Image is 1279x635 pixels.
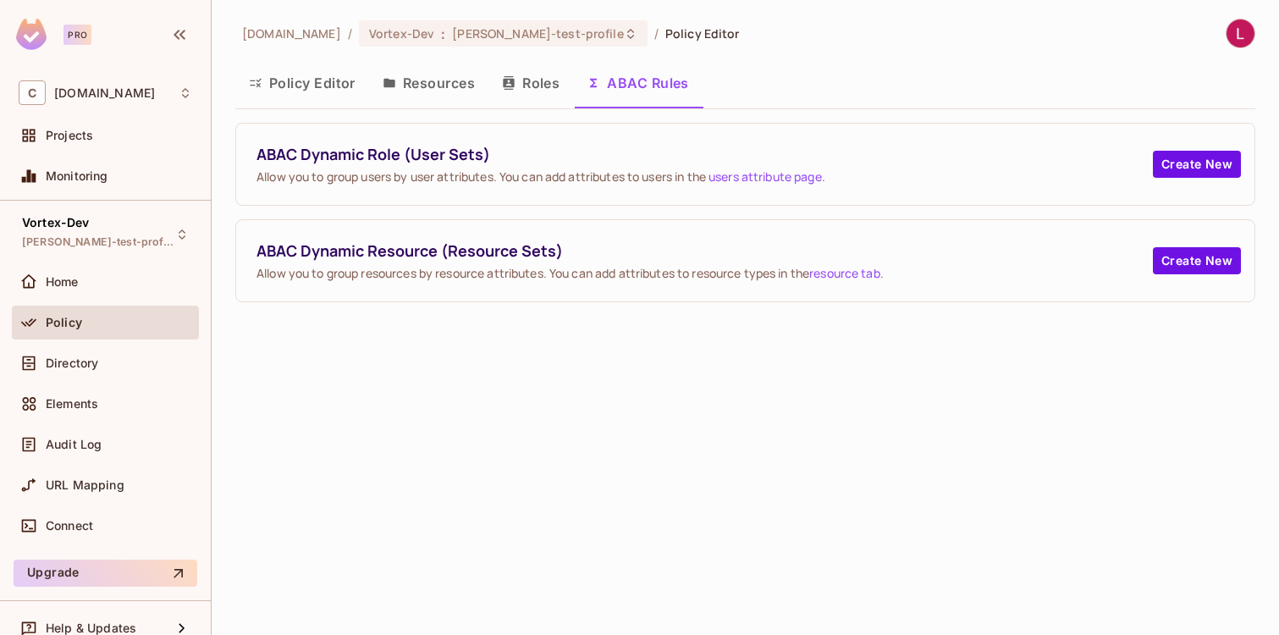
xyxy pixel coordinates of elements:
[46,397,98,411] span: Elements
[452,25,623,41] span: [PERSON_NAME]-test-profile
[256,265,1153,281] span: Allow you to group resources by resource attributes. You can add attributes to resource types in ...
[235,62,369,104] button: Policy Editor
[440,27,446,41] span: :
[1153,247,1241,274] button: Create New
[63,25,91,45] div: Pro
[665,25,740,41] span: Policy Editor
[46,519,93,533] span: Connect
[348,25,352,41] li: /
[14,560,197,587] button: Upgrade
[809,265,880,281] a: resource tab
[1153,151,1241,178] button: Create New
[46,129,93,142] span: Projects
[46,438,102,451] span: Audit Log
[19,80,46,105] span: C
[46,275,79,289] span: Home
[369,25,434,41] span: Vortex-Dev
[46,169,108,183] span: Monitoring
[54,86,155,100] span: Workspace: consoleconnect.com
[256,168,1153,185] span: Allow you to group users by user attributes. You can add attributes to users in the .
[1227,19,1254,47] img: Lianxin Lv
[22,216,90,229] span: Vortex-Dev
[46,621,136,635] span: Help & Updates
[22,235,174,249] span: [PERSON_NAME]-test-profile
[369,62,488,104] button: Resources
[242,25,341,41] span: the active workspace
[708,168,822,185] a: users attribute page
[256,240,1153,262] span: ABAC Dynamic Resource (Resource Sets)
[16,19,47,50] img: SReyMgAAAABJRU5ErkJggg==
[46,316,82,329] span: Policy
[488,62,573,104] button: Roles
[573,62,703,104] button: ABAC Rules
[46,478,124,492] span: URL Mapping
[256,144,1153,165] span: ABAC Dynamic Role (User Sets)
[654,25,659,41] li: /
[46,356,98,370] span: Directory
